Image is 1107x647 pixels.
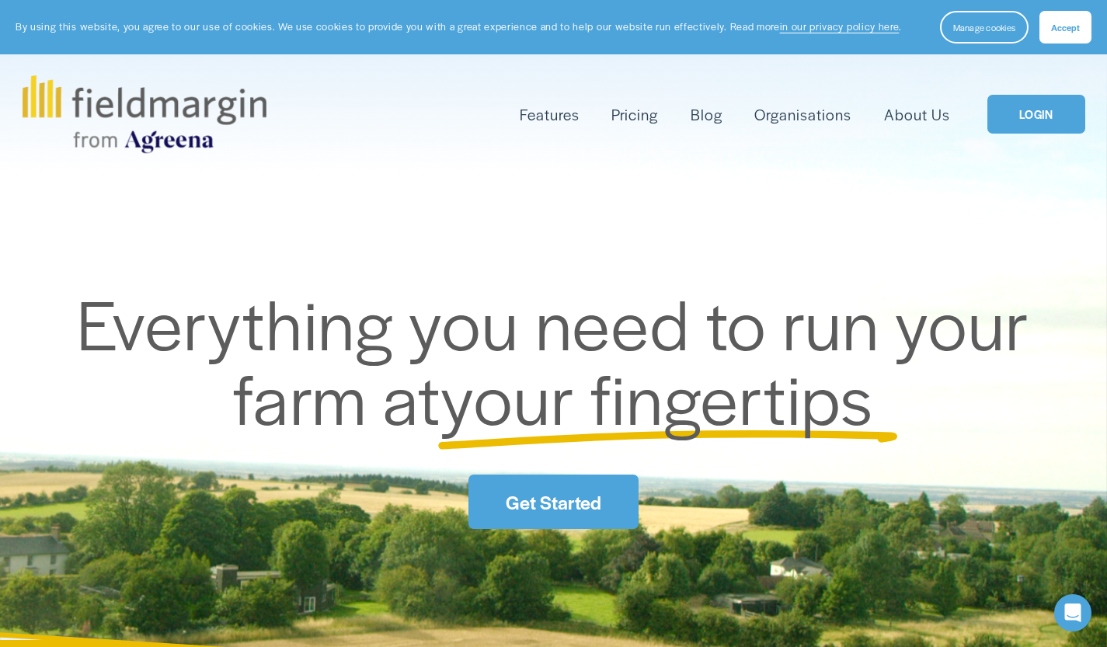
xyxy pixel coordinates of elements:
[987,95,1084,134] a: LOGIN
[1054,594,1091,631] div: Open Intercom Messenger
[16,19,902,34] p: By using this website, you agree to our use of cookies. We use cookies to provide you with a grea...
[754,102,851,127] a: Organisations
[611,102,658,127] a: Pricing
[520,102,580,127] a: folder dropdown
[1051,21,1080,33] span: Accept
[691,102,722,127] a: Blog
[440,348,874,445] span: your fingertips
[780,19,900,33] a: in our privacy policy here
[1039,11,1091,43] button: Accept
[468,475,639,529] a: Get Started
[77,273,1045,445] span: Everything you need to run your farm at
[884,102,950,127] a: About Us
[520,103,580,126] span: Features
[940,11,1029,43] button: Manage cookies
[953,21,1015,33] span: Manage cookies
[23,75,266,153] img: fieldmargin.com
